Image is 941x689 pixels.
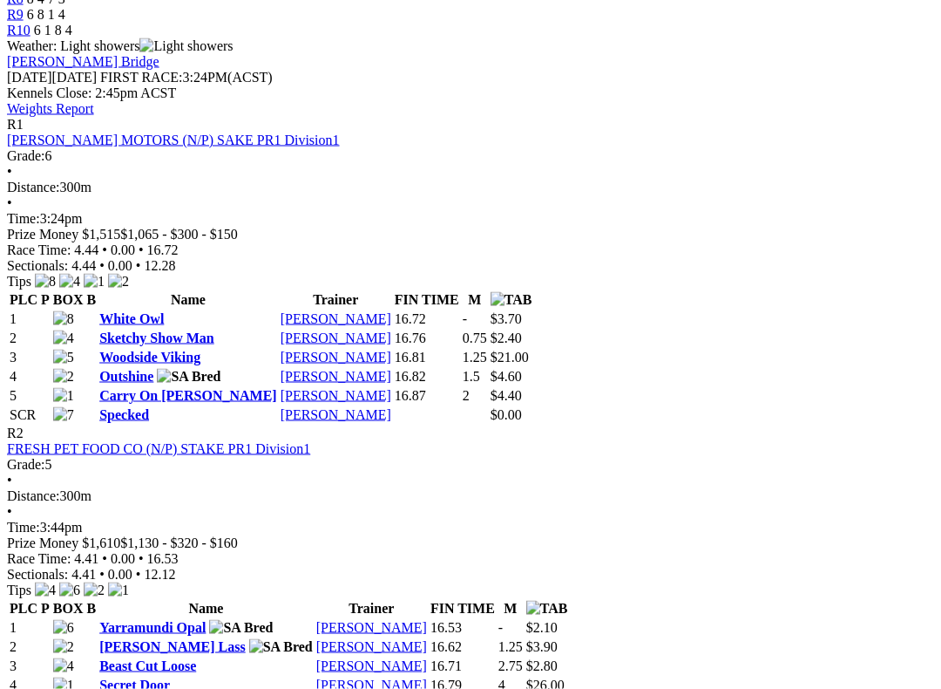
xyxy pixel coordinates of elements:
[7,23,30,38] a: R10
[491,369,522,384] span: $4.60
[99,388,277,403] a: Carry On [PERSON_NAME]
[7,520,40,535] span: Time:
[120,227,238,242] span: $1,065 - $300 - $150
[281,407,391,422] a: [PERSON_NAME]
[281,388,391,403] a: [PERSON_NAME]
[144,567,175,582] span: 12.12
[99,258,105,273] span: •
[315,600,428,617] th: Trainer
[7,457,45,472] span: Grade:
[7,180,59,194] span: Distance:
[9,349,51,366] td: 3
[7,274,31,289] span: Tips
[100,70,182,85] span: FIRST RACE:
[147,242,179,257] span: 16.72
[316,620,427,635] a: [PERSON_NAME]
[498,658,523,673] text: 2.75
[280,291,392,309] th: Trainer
[7,195,12,210] span: •
[9,406,51,424] td: SCR
[53,407,74,423] img: 7
[53,620,74,636] img: 6
[86,292,96,307] span: B
[99,369,153,384] a: Outshine
[526,620,558,635] span: $2.10
[491,407,522,422] span: $0.00
[108,258,132,273] span: 0.00
[111,242,135,257] span: 0.00
[98,600,314,617] th: Name
[463,350,487,365] text: 1.25
[7,488,934,504] div: 300m
[9,387,51,405] td: 5
[41,292,50,307] span: P
[7,504,12,519] span: •
[209,620,273,636] img: SA Bred
[59,583,80,598] img: 6
[84,583,105,598] img: 2
[7,426,24,440] span: R2
[394,387,460,405] td: 16.87
[7,242,71,257] span: Race Time:
[316,639,427,654] a: [PERSON_NAME]
[7,473,12,488] span: •
[281,350,391,365] a: [PERSON_NAME]
[498,600,524,617] th: M
[9,368,51,385] td: 4
[53,658,74,674] img: 4
[100,70,273,85] span: 3:24PM(ACST)
[53,311,74,327] img: 8
[136,258,141,273] span: •
[394,291,460,309] th: FIN TIME
[139,38,233,54] img: Light showers
[108,274,129,290] img: 2
[9,658,51,675] td: 3
[9,330,51,347] td: 2
[526,658,558,673] span: $2.80
[394,368,460,385] td: 16.82
[9,619,51,637] td: 1
[491,350,529,365] span: $21.00
[7,101,94,116] a: Weights Report
[99,620,206,635] a: Yarramundi Opal
[7,551,71,566] span: Race Time:
[99,311,164,326] a: White Owl
[53,369,74,385] img: 2
[7,488,59,503] span: Distance:
[281,331,391,345] a: [PERSON_NAME]
[281,311,391,326] a: [PERSON_NAME]
[394,330,460,347] td: 16.76
[71,258,96,273] span: 4.44
[7,227,934,242] div: Prize Money $1,515
[7,583,31,597] span: Tips
[491,292,532,308] img: TAB
[7,85,934,101] div: Kennels Close: 2:45pm ACST
[526,601,568,617] img: TAB
[7,164,12,179] span: •
[144,258,175,273] span: 12.28
[7,70,97,85] span: [DATE]
[463,388,470,403] text: 2
[99,658,196,673] a: Beast Cut Loose
[71,567,96,582] span: 4.41
[498,620,503,635] text: -
[10,601,37,616] span: PLC
[111,551,135,566] span: 0.00
[498,639,523,654] text: 1.25
[27,7,65,22] span: 6 8 1 4
[7,211,40,226] span: Time:
[7,133,340,147] a: [PERSON_NAME] MOTORS (N/P) SAKE PR1 Division1
[59,274,80,290] img: 4
[84,274,105,290] img: 1
[7,536,934,551] div: Prize Money $1,610
[430,638,496,656] td: 16.62
[102,551,107,566] span: •
[9,310,51,328] td: 1
[7,54,159,69] a: [PERSON_NAME] Bridge
[53,601,84,616] span: BOX
[491,311,522,326] span: $3.70
[120,536,238,550] span: $1,130 - $320 - $160
[99,567,105,582] span: •
[99,350,200,365] a: Woodside Viking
